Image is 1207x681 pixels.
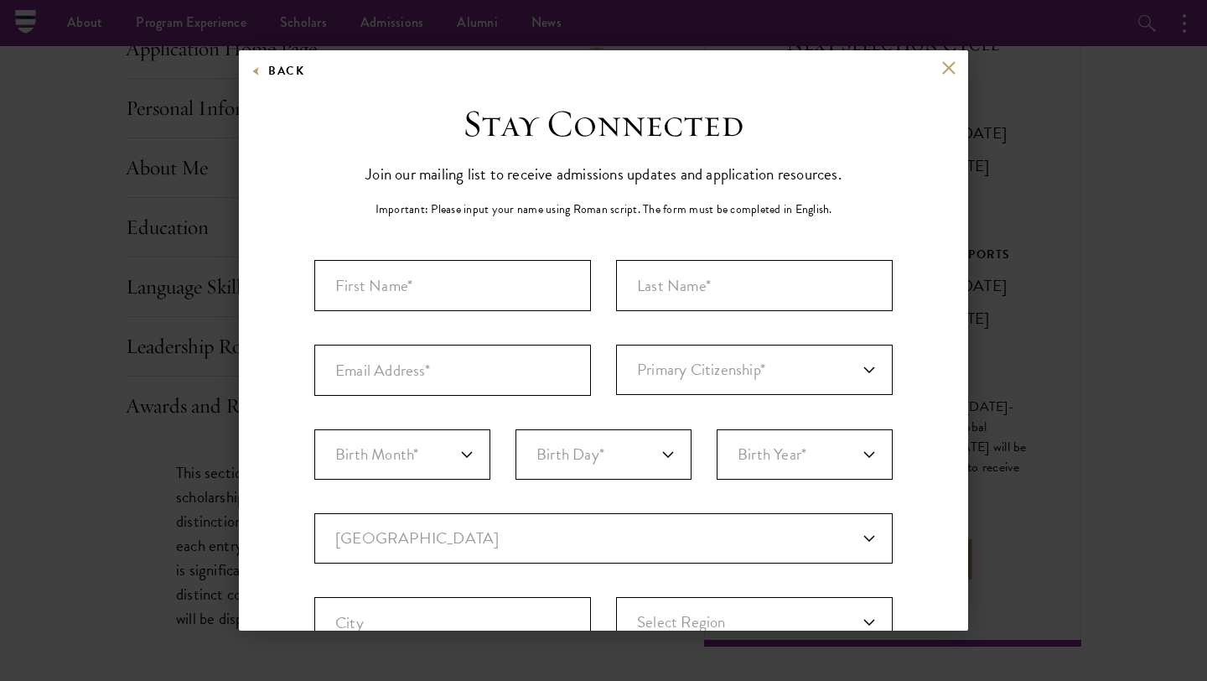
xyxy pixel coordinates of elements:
input: Email Address* [314,345,591,396]
div: Birthdate* [314,429,893,513]
select: Day [515,429,692,480]
div: Last Name (Family Name)* [616,260,893,311]
select: Month [314,429,490,480]
input: Last Name* [616,260,893,311]
p: Join our mailing list to receive admissions updates and application resources. [365,160,842,188]
h3: Stay Connected [463,101,744,148]
input: City [314,597,591,648]
div: Primary Citizenship* [616,345,893,396]
input: First Name* [314,260,591,311]
button: Back [251,60,304,81]
p: Important: Please input your name using Roman script. The form must be completed in English. [376,200,832,218]
select: Year [717,429,893,480]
